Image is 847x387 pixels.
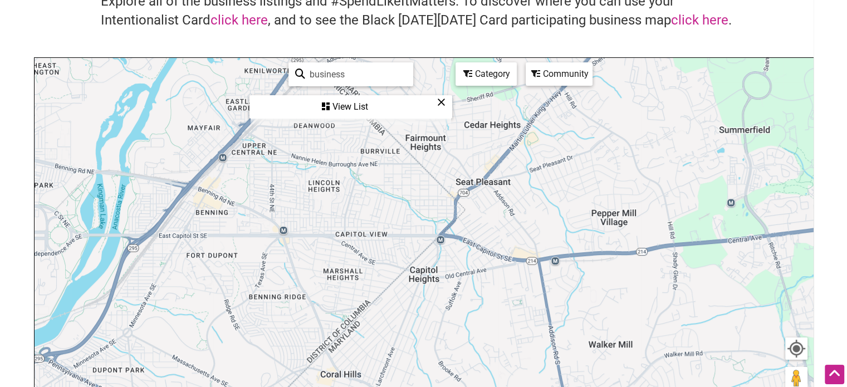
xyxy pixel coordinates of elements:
a: click here [671,12,728,28]
div: Community [527,63,591,85]
a: click here [210,12,268,28]
div: View List [251,96,451,117]
button: Your Location [785,337,807,360]
div: See a list of the visible businesses [249,95,452,119]
div: Filter by category [456,62,517,86]
div: Category [457,63,516,85]
div: Scroll Back to Top [825,365,844,384]
div: Filter by Community [526,62,593,86]
input: Type to find and filter... [305,63,407,85]
div: Type to search and filter [288,62,413,86]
